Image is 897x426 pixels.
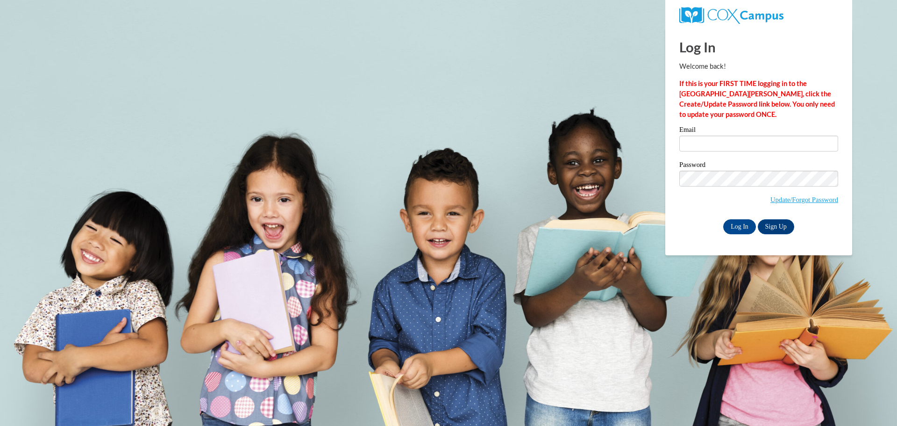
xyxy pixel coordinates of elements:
h1: Log In [679,37,838,57]
a: COX Campus [679,11,783,19]
img: COX Campus [679,7,783,24]
label: Email [679,126,838,136]
label: Password [679,161,838,171]
a: Sign Up [758,219,794,234]
a: Update/Forgot Password [770,196,838,203]
input: Log In [723,219,756,234]
strong: If this is your FIRST TIME logging in to the [GEOGRAPHIC_DATA][PERSON_NAME], click the Create/Upd... [679,79,835,118]
p: Welcome back! [679,61,838,72]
